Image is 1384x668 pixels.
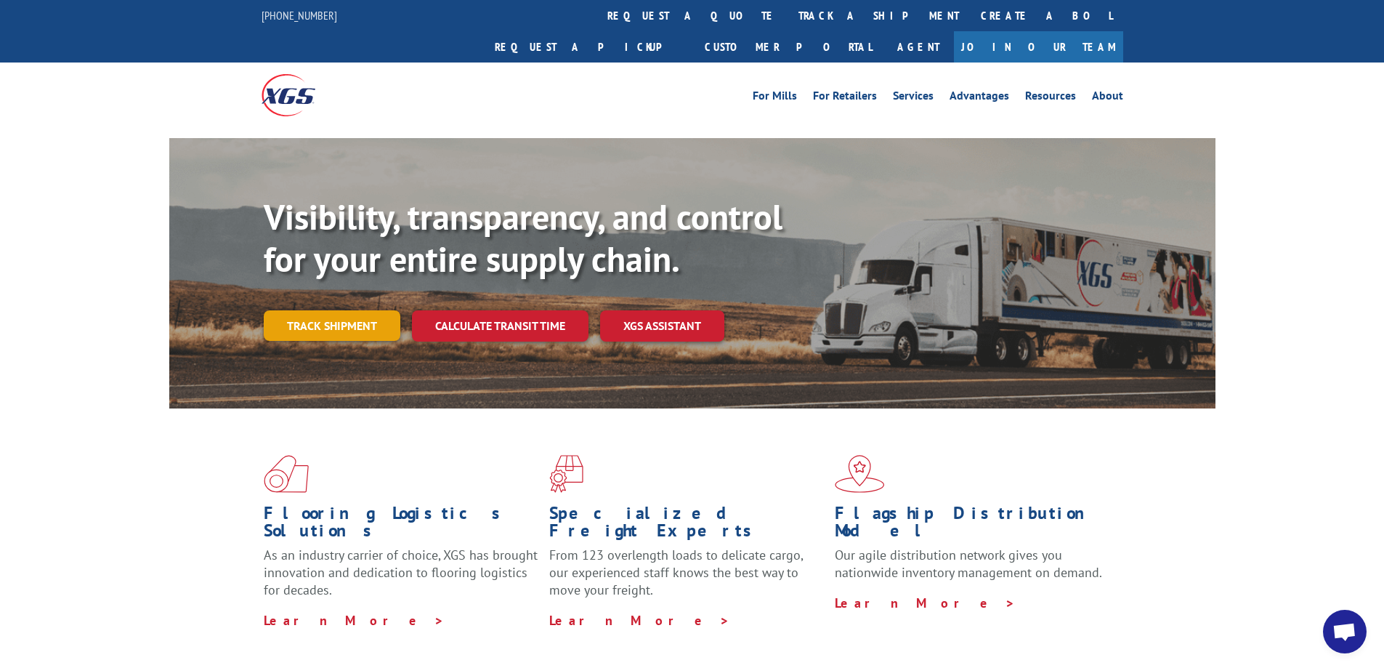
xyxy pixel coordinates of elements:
[835,595,1016,611] a: Learn More >
[813,90,877,106] a: For Retailers
[484,31,694,63] a: Request a pickup
[694,31,883,63] a: Customer Portal
[1092,90,1123,106] a: About
[264,310,400,341] a: Track shipment
[1323,610,1367,653] div: Open chat
[835,547,1102,581] span: Our agile distribution network gives you nationwide inventory management on demand.
[264,612,445,629] a: Learn More >
[549,455,583,493] img: xgs-icon-focused-on-flooring-red
[549,547,824,611] p: From 123 overlength loads to delicate cargo, our experienced staff knows the best way to move you...
[264,194,782,281] b: Visibility, transparency, and control for your entire supply chain.
[264,504,538,547] h1: Flooring Logistics Solutions
[954,31,1123,63] a: Join Our Team
[883,31,954,63] a: Agent
[835,504,1109,547] h1: Flagship Distribution Model
[835,455,885,493] img: xgs-icon-flagship-distribution-model-red
[549,504,824,547] h1: Specialized Freight Experts
[262,8,337,23] a: [PHONE_NUMBER]
[600,310,724,342] a: XGS ASSISTANT
[1025,90,1076,106] a: Resources
[264,455,309,493] img: xgs-icon-total-supply-chain-intelligence-red
[412,310,588,342] a: Calculate transit time
[549,612,730,629] a: Learn More >
[264,547,538,598] span: As an industry carrier of choice, XGS has brought innovation and dedication to flooring logistics...
[753,90,797,106] a: For Mills
[950,90,1009,106] a: Advantages
[893,90,934,106] a: Services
